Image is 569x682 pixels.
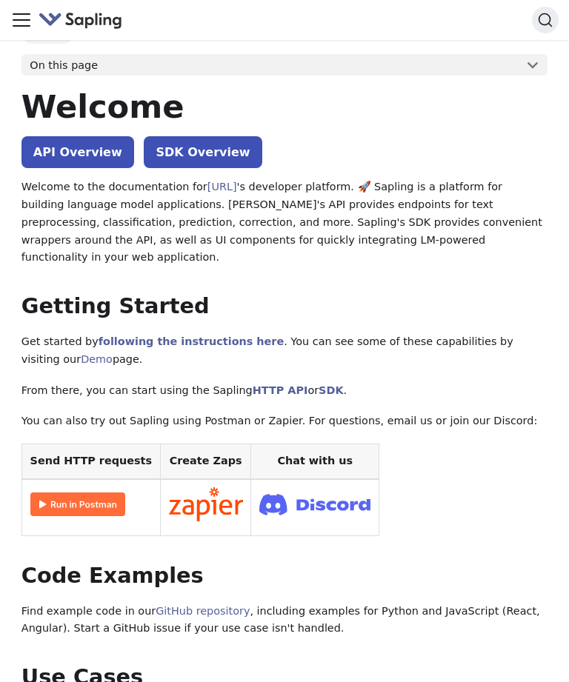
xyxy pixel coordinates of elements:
th: Create Zaps [160,444,251,479]
p: Welcome to the documentation for 's developer platform. 🚀 Sapling is a platform for building lang... [21,178,548,267]
a: following the instructions here [99,335,284,347]
a: SDK Overview [144,136,262,168]
h1: Welcome [21,87,548,127]
img: Sapling.ai [39,10,123,31]
p: Find example code in our , including examples for Python and JavaScript (React, Angular). Start a... [21,603,548,638]
p: From there, you can start using the Sapling or . [21,382,548,400]
th: Chat with us [251,444,379,479]
p: Get started by . You can see some of these capabilities by visiting our page. [21,333,548,369]
a: API Overview [21,136,134,168]
a: SDK [319,384,343,396]
a: Demo [81,353,113,365]
img: Connect in Zapier [169,487,243,521]
a: Sapling.ai [39,10,128,31]
a: HTTP API [253,384,308,396]
th: Send HTTP requests [21,444,160,479]
button: Toggle navigation bar [10,9,33,31]
h2: Getting Started [21,293,548,320]
button: On this page [21,54,548,76]
button: Search (Command+K) [532,7,559,33]
h2: Code Examples [21,563,548,589]
a: GitHub repository [156,605,250,617]
img: Join Discord [259,489,370,520]
a: [URL] [207,181,237,193]
img: Run in Postman [30,492,125,516]
p: You can also try out Sapling using Postman or Zapier. For questions, email us or join our Discord: [21,412,548,430]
